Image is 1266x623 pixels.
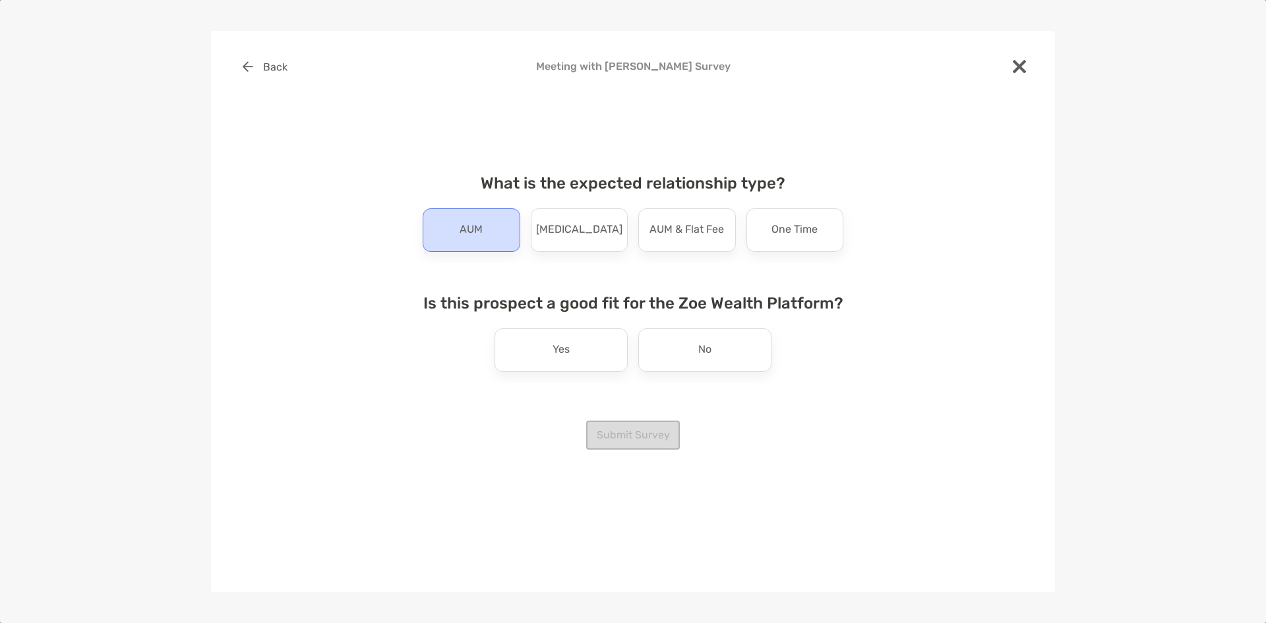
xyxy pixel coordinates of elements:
[412,294,854,312] h4: Is this prospect a good fit for the Zoe Wealth Platform?
[460,220,483,241] p: AUM
[698,340,711,361] p: No
[553,340,570,361] p: Yes
[412,174,854,193] h4: What is the expected relationship type?
[243,61,253,72] img: button icon
[232,60,1034,73] h4: Meeting with [PERSON_NAME] Survey
[649,220,724,241] p: AUM & Flat Fee
[232,52,297,81] button: Back
[771,220,818,241] p: One Time
[536,220,622,241] p: [MEDICAL_DATA]
[1013,60,1026,73] img: close modal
